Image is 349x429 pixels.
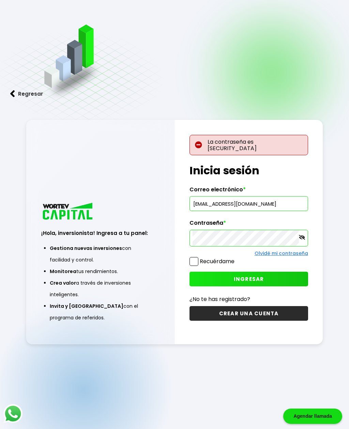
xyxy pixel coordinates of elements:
[195,141,202,148] img: error-circle.027baa21.svg
[189,272,308,286] button: INGRESAR
[189,162,308,179] h1: Inicia sesión
[50,245,122,252] span: Gestiona nuevas inversiones
[189,220,308,230] label: Contraseña
[50,277,151,300] li: a través de inversiones inteligentes.
[50,300,151,323] li: con el programa de referidos.
[50,268,76,275] span: Monitorea
[50,303,123,309] span: Invita y [GEOGRAPHIC_DATA]
[41,229,160,237] h3: ¡Hola, inversionista! Ingresa a tu panel:
[50,242,151,266] li: con facilidad y control.
[189,295,308,303] p: ¿No te has registrado?
[189,135,308,155] p: La contraseña es [SECURITY_DATA]
[50,266,151,277] li: tus rendimientos.
[200,257,234,265] label: Recuérdame
[255,250,308,257] a: Olvidé mi contraseña
[41,202,95,222] img: logo_wortev_capital
[50,280,76,286] span: Crea valor
[10,90,15,97] img: flecha izquierda
[193,196,305,211] input: hola@wortev.capital
[234,275,264,283] span: INGRESAR
[3,404,22,423] img: logos_whatsapp-icon.242b2217.svg
[189,306,308,321] button: CREAR UNA CUENTA
[189,295,308,321] a: ¿No te has registrado?CREAR UNA CUENTA
[189,186,308,196] label: Correo electrónico
[283,409,342,424] div: Agendar llamada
